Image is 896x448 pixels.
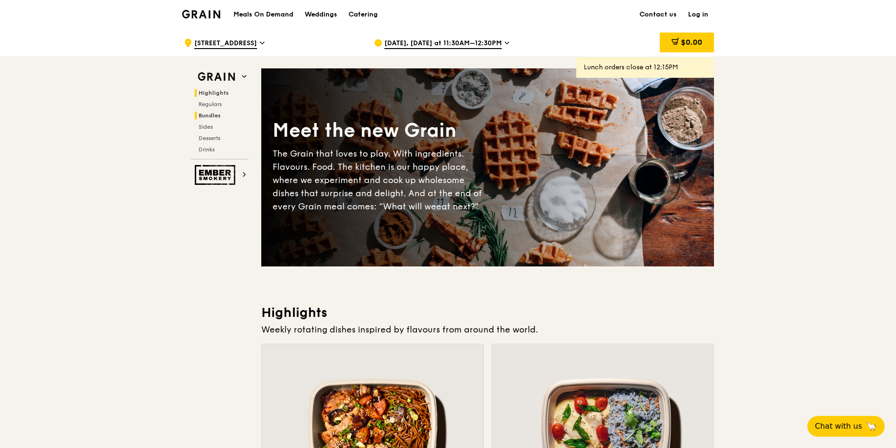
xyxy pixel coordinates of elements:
[343,0,383,29] a: Catering
[299,0,343,29] a: Weddings
[199,146,215,153] span: Drinks
[199,135,220,141] span: Desserts
[348,0,378,29] div: Catering
[436,201,479,212] span: eat next?”
[195,165,238,185] img: Ember Smokery web logo
[815,421,862,432] span: Chat with us
[194,39,257,49] span: [STREET_ADDRESS]
[384,39,502,49] span: [DATE], [DATE] at 11:30AM–12:30PM
[807,416,885,437] button: Chat with us🦙
[682,0,714,29] a: Log in
[233,10,293,19] h1: Meals On Demand
[199,90,229,96] span: Highlights
[681,38,702,47] span: $0.00
[273,147,488,213] div: The Grain that loves to play. With ingredients. Flavours. Food. The kitchen is our happy place, w...
[866,421,877,432] span: 🦙
[195,68,238,85] img: Grain web logo
[273,118,488,143] div: Meet the new Grain
[199,101,222,108] span: Regulars
[634,0,682,29] a: Contact us
[261,323,714,336] div: Weekly rotating dishes inspired by flavours from around the world.
[199,124,213,130] span: Sides
[261,304,714,321] h3: Highlights
[182,10,220,18] img: Grain
[305,0,337,29] div: Weddings
[199,112,221,119] span: Bundles
[584,63,706,72] div: Lunch orders close at 12:15PM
